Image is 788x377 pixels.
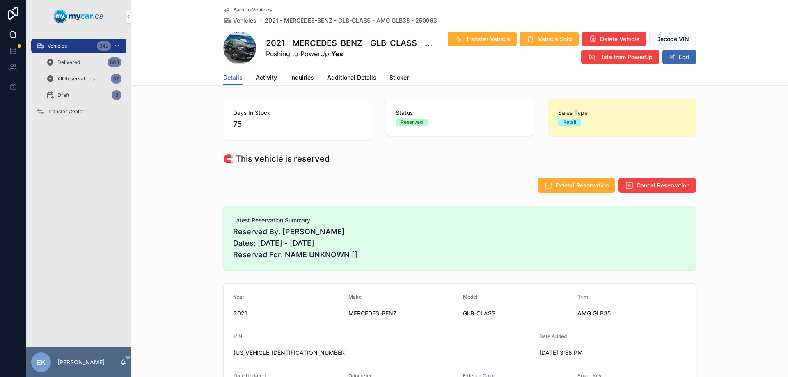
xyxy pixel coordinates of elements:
span: Vehicle Sold [538,35,572,43]
a: Transfer Center [31,104,126,119]
span: Activity [256,73,277,82]
button: Vehicle Sold [520,32,579,46]
h1: 🧲 This vehicle is reserved [223,153,330,165]
span: Trim [577,294,588,300]
a: Details [223,70,243,86]
a: Inquiries [290,70,314,87]
button: Transfer Vehicle [448,32,517,46]
a: Sticker [389,70,409,87]
span: Year [234,294,244,300]
a: Back to Vehicles [223,7,272,13]
span: Latest Reservation Summary [233,216,686,224]
a: Vehicles [223,16,257,25]
span: Days In Stock [233,109,361,117]
span: [US_VEHICLE_IDENTIFICATION_NUMBER] [234,349,533,357]
a: Delivered803 [41,55,126,70]
a: 2021 - MERCEDES-BENZ - GLB-CLASS - AMG GLB35 - 250963 [265,16,437,25]
div: 3 [112,90,121,100]
span: Sticker [389,73,409,82]
button: Extend Reservation [538,178,615,193]
button: Decode VIN [649,32,696,46]
img: App logo [54,10,104,23]
span: [DATE] 3:58 PM [539,349,648,357]
button: Delete Vehicle [582,32,646,46]
span: Extend Reservation [556,181,609,190]
span: 75 [233,119,361,130]
button: Hide from PowerUp [581,50,659,64]
span: 2021 [234,309,342,318]
span: All Reservations [57,75,95,82]
span: AMG GLB35 [577,309,686,318]
span: Hide from PowerUp [599,53,653,61]
div: Retail [563,119,576,126]
span: Status [396,109,524,117]
span: Delivered [57,59,80,66]
span: Pushing to PowerUp: [266,49,436,59]
span: Transfer Vehicle [466,35,510,43]
span: Delete Vehicle [600,35,639,43]
button: Edit [662,50,696,64]
a: Additional Details [327,70,376,87]
span: Reserved By: [PERSON_NAME] Dates: [DATE] - [DATE] Reserved For: NAME UNKNOWN [] [233,226,686,260]
span: Cancel Reservation [637,181,689,190]
h1: 2021 - MERCEDES-BENZ - GLB-CLASS - AMG GLB35 - 250963 [266,37,436,49]
a: Draft3 [41,88,126,103]
a: Vehicles342 [31,39,126,53]
div: 57 [111,74,121,84]
span: Back to Vehicles [233,7,272,13]
p: [PERSON_NAME] [57,358,105,366]
span: Model [463,294,477,300]
span: MERCEDES-BENZ [348,309,457,318]
span: Details [223,73,243,82]
span: Date Added [539,333,567,339]
span: Draft [57,92,69,98]
div: Reserved [401,119,423,126]
span: Vehicles [233,16,257,25]
div: scrollable content [26,33,131,130]
span: Vehicles [48,43,67,49]
span: GLB-CLASS [463,309,571,318]
span: EK [37,357,46,367]
a: Activity [256,70,277,87]
strong: Yes [331,50,343,58]
span: VIN [234,333,242,339]
div: 803 [108,57,121,67]
span: Sales Type [558,109,686,117]
a: All Reservations57 [41,71,126,86]
span: Inquiries [290,73,314,82]
span: Make [348,294,362,300]
span: Decode VIN [656,35,689,43]
button: Cancel Reservation [618,178,696,193]
span: Additional Details [327,73,376,82]
span: Transfer Center [48,108,85,115]
div: 342 [97,41,111,51]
